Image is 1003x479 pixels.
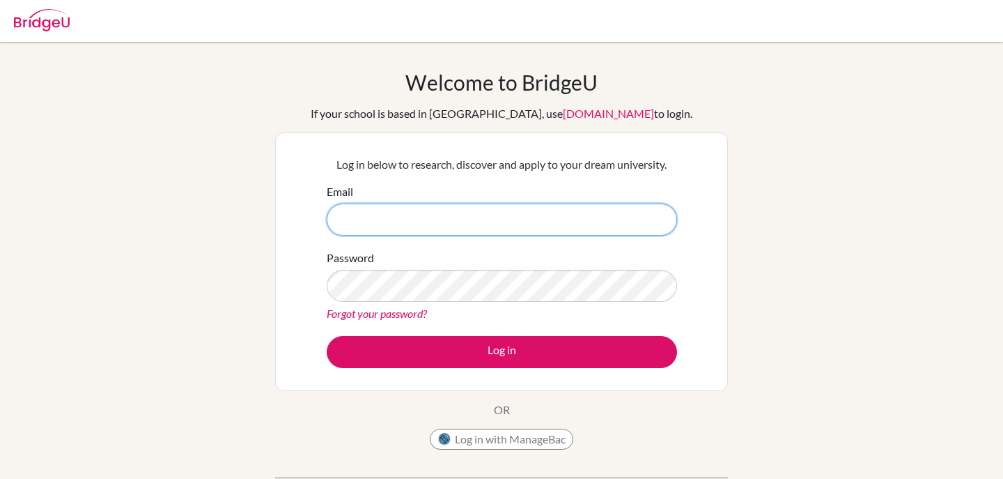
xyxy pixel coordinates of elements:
button: Log in with ManageBac [430,429,573,450]
p: Log in below to research, discover and apply to your dream university. [327,156,677,173]
div: If your school is based in [GEOGRAPHIC_DATA], use to login. [311,105,692,122]
h1: Welcome to BridgeU [405,70,598,95]
a: [DOMAIN_NAME] [563,107,654,120]
label: Email [327,183,353,200]
a: Forgot your password? [327,307,427,320]
button: Log in [327,336,677,368]
label: Password [327,250,374,266]
p: OR [494,402,510,418]
img: Bridge-U [14,9,70,31]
